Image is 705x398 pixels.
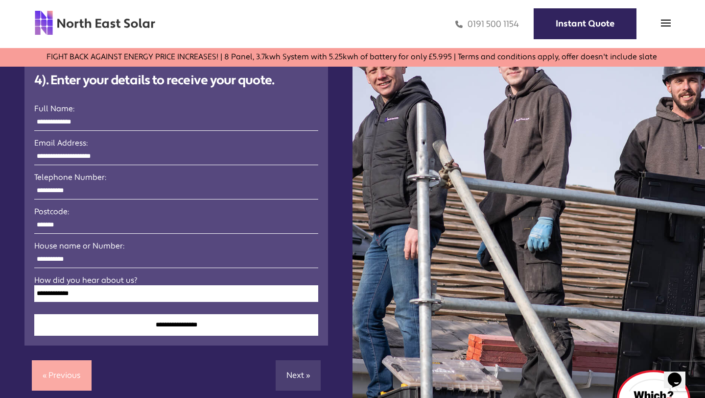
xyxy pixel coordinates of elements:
[34,104,318,114] label: Full Name:
[34,207,318,217] label: Postcode:
[34,173,318,182] label: Telephone Number:
[276,360,321,391] a: Next »
[455,19,463,30] img: phone icon
[34,72,274,89] strong: 4). Enter your details to receive your quote.
[34,241,318,251] label: House name or Number:
[455,19,519,30] a: 0191 500 1154
[661,18,671,28] img: menu icon
[534,8,636,39] a: Instant Quote
[34,10,156,36] img: north east solar logo
[664,359,695,388] iframe: chat widget
[34,138,318,148] label: Email Address:
[32,360,92,391] a: « Previous
[34,275,318,285] label: How did you hear about us?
